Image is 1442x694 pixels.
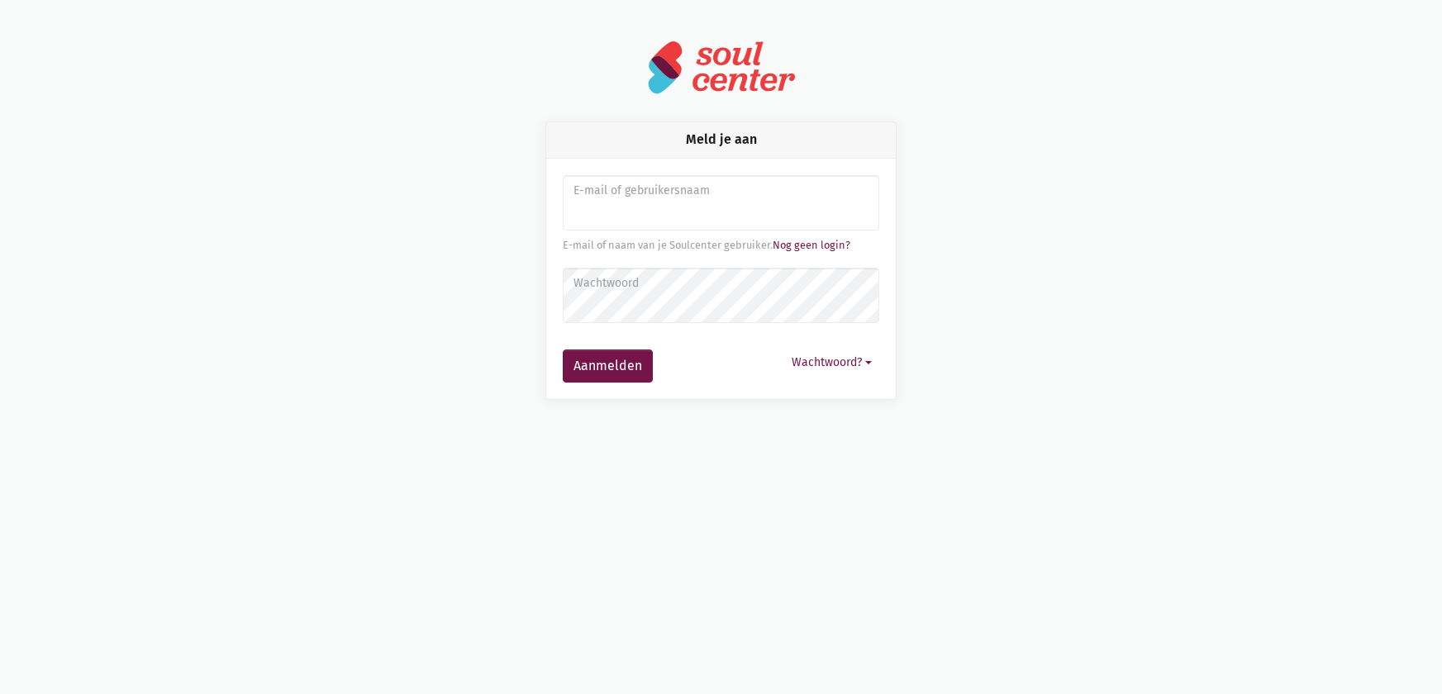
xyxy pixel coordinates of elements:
[546,122,896,158] div: Meld je aan
[563,349,653,383] button: Aanmelden
[573,182,869,200] label: E-mail of gebruikersnaam
[647,40,796,95] img: logo-soulcenter-full.svg
[563,237,879,254] div: E-mail of naam van je Soulcenter gebruiker.
[573,274,869,292] label: Wachtwoord
[773,239,850,251] a: Nog geen login?
[784,349,879,375] button: Wachtwoord?
[563,175,879,383] form: Aanmelden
